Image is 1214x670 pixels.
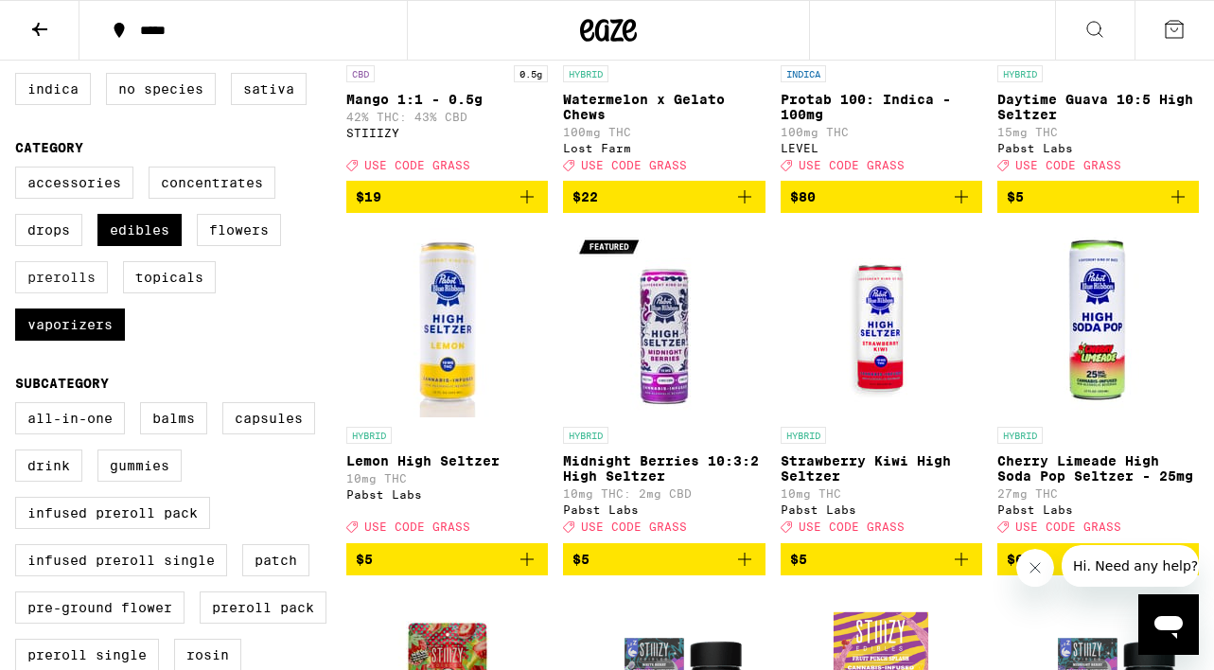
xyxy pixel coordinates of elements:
p: INDICA [781,65,826,82]
p: CBD [346,65,375,82]
div: Lost Farm [563,142,765,154]
span: USE CODE GRASS [581,159,687,171]
button: Add to bag [563,543,765,575]
label: Patch [242,544,309,576]
p: 100mg THC [563,126,765,138]
p: HYBRID [563,427,608,444]
label: Gummies [97,450,182,482]
img: Pabst Labs - Midnight Berries 10:3:2 High Seltzer [570,228,759,417]
label: Balms [140,402,207,434]
span: $5 [790,552,807,567]
iframe: Close message [1016,549,1054,587]
legend: Subcategory [15,376,109,391]
p: Cherry Limeade High Soda Pop Seltzer - 25mg [997,453,1199,484]
span: $80 [790,189,816,204]
a: Open page for Cherry Limeade High Soda Pop Seltzer - 25mg from Pabst Labs [997,228,1199,542]
p: 27mg THC [997,487,1199,500]
span: USE CODE GRASS [581,521,687,534]
label: Indica [15,73,91,105]
span: $22 [572,189,598,204]
label: Concentrates [149,167,275,199]
label: Capsules [222,402,315,434]
button: Add to bag [563,181,765,213]
button: Add to bag [997,181,1199,213]
iframe: Message from company [1062,545,1199,587]
span: USE CODE GRASS [1015,521,1121,534]
label: Pre-ground Flower [15,591,185,624]
label: Preroll Pack [200,591,326,624]
div: Pabst Labs [563,503,765,516]
span: USE CODE GRASS [1015,159,1121,171]
p: HYBRID [781,427,826,444]
button: Add to bag [346,543,548,575]
label: Drink [15,450,82,482]
button: Add to bag [781,181,982,213]
img: Pabst Labs - Strawberry Kiwi High Seltzer [786,228,976,417]
img: Pabst Labs - Lemon High Seltzer [353,228,542,417]
div: Pabst Labs [781,503,982,516]
label: All-In-One [15,402,125,434]
label: Prerolls [15,261,108,293]
p: HYBRID [346,427,392,444]
a: Open page for Lemon High Seltzer from Pabst Labs [346,228,548,542]
p: Daytime Guava 10:5 High Seltzer [997,92,1199,122]
p: 10mg THC [781,487,982,500]
button: Add to bag [346,181,548,213]
a: Open page for Midnight Berries 10:3:2 High Seltzer from Pabst Labs [563,228,765,542]
div: Pabst Labs [997,142,1199,154]
span: USE CODE GRASS [799,159,905,171]
span: $19 [356,189,381,204]
label: Sativa [231,73,307,105]
p: 0.5g [514,65,548,82]
span: $5 [572,552,589,567]
p: Lemon High Seltzer [346,453,548,468]
p: 42% THC: 43% CBD [346,111,548,123]
p: 10mg THC [346,472,548,485]
img: Pabst Labs - Cherry Limeade High Soda Pop Seltzer - 25mg [1003,228,1192,417]
span: USE CODE GRASS [364,159,470,171]
span: $5 [356,552,373,567]
p: 100mg THC [781,126,982,138]
button: Add to bag [781,543,982,575]
button: Add to bag [997,543,1199,575]
p: HYBRID [997,427,1043,444]
label: Topicals [123,261,216,293]
p: Strawberry Kiwi High Seltzer [781,453,982,484]
label: Drops [15,214,82,246]
p: Midnight Berries 10:3:2 High Seltzer [563,453,765,484]
p: 15mg THC [997,126,1199,138]
div: Pabst Labs [997,503,1199,516]
label: Infused Preroll Pack [15,497,210,529]
label: Edibles [97,214,182,246]
div: Pabst Labs [346,488,548,501]
span: $5 [1007,189,1024,204]
span: $6 [1007,552,1024,567]
iframe: Button to launch messaging window [1138,594,1199,655]
span: USE CODE GRASS [799,521,905,534]
label: Infused Preroll Single [15,544,227,576]
label: Flowers [197,214,281,246]
p: HYBRID [997,65,1043,82]
legend: Category [15,140,83,155]
label: No Species [106,73,216,105]
div: STIIIZY [346,127,548,139]
p: Watermelon x Gelato Chews [563,92,765,122]
span: USE CODE GRASS [364,521,470,534]
p: HYBRID [563,65,608,82]
div: LEVEL [781,142,982,154]
p: Mango 1:1 - 0.5g [346,92,548,107]
p: 10mg THC: 2mg CBD [563,487,765,500]
p: Protab 100: Indica - 100mg [781,92,982,122]
a: Open page for Strawberry Kiwi High Seltzer from Pabst Labs [781,228,982,542]
label: Accessories [15,167,133,199]
label: Vaporizers [15,309,125,341]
